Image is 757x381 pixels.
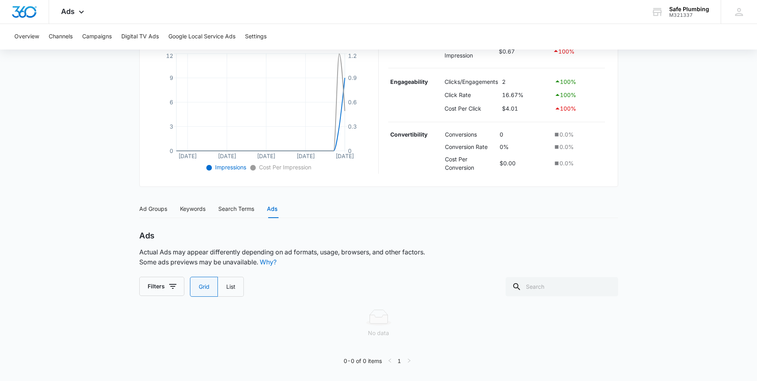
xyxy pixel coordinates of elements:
span: right [407,358,411,363]
tspan: 0.6 [348,99,357,105]
td: $0.67 [497,41,551,62]
td: $4.01 [500,102,552,115]
button: Settings [245,24,267,50]
td: 16.67% [500,88,552,102]
a: Why? [260,258,277,266]
div: 100 % [553,46,603,56]
td: Conversion Rate [443,141,498,153]
strong: Engageability [390,78,428,85]
tspan: 6 [169,99,173,105]
button: Campaigns [82,24,112,50]
td: Click Rate [443,88,500,102]
button: Overview [14,24,39,50]
tspan: 1.2 [348,52,357,59]
button: Filters [139,277,184,296]
tspan: [DATE] [336,152,354,159]
td: Cost Per Click [443,102,500,115]
a: 1 [395,357,404,365]
tspan: 12 [166,52,173,59]
tspan: 0.3 [348,123,357,130]
div: account name [669,6,709,12]
td: Clicks/Engagements [443,75,500,88]
input: Search [506,277,618,296]
div: 100 % [554,90,603,100]
button: left [385,356,395,366]
label: Grid [190,277,218,297]
span: Ads [61,7,75,16]
td: $0.00 [498,153,551,174]
tspan: 9 [169,74,173,81]
td: Cost Per Impression [443,41,497,62]
tspan: 0.9 [348,74,357,81]
tspan: [DATE] [217,152,236,159]
button: Google Local Service Ads [168,24,235,50]
tspan: 0 [169,147,173,154]
tspan: [DATE] [296,152,314,159]
tspan: 3 [169,123,173,130]
button: right [404,356,414,366]
li: Previous Page [385,356,395,366]
div: Search Terms [218,204,254,213]
div: 100 % [554,104,603,113]
tspan: [DATE] [178,152,197,159]
div: No data [139,329,618,337]
p: Actual Ads may appear differently depending on ad formats, usage, browsers, and other factors. So... [139,247,425,267]
li: Next Page [404,356,414,366]
div: account id [669,12,709,18]
div: Ads [267,204,277,213]
td: 0% [498,141,551,153]
tspan: [DATE] [257,152,275,159]
div: Keywords [180,204,206,213]
span: Cost Per Impression [257,164,311,171]
li: 0-0 of 0 items [344,356,382,366]
span: left [387,358,392,363]
button: Digital TV Ads [121,24,159,50]
tspan: 0 [348,147,352,154]
div: 0.0 % [553,130,603,139]
button: Channels [49,24,73,50]
li: 1 [395,356,404,366]
td: Cost Per Conversion [443,153,498,174]
span: Impressions [213,164,246,171]
div: 0.0 % [553,159,603,167]
div: 0.0 % [553,143,603,151]
td: 2 [500,75,552,88]
td: 0 [498,129,551,141]
div: 100 % [554,77,603,86]
label: List [218,277,244,297]
td: Conversions [443,129,498,141]
div: Ad Groups [139,204,167,213]
h2: Ads [139,231,154,241]
strong: Convertibility [390,131,427,138]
